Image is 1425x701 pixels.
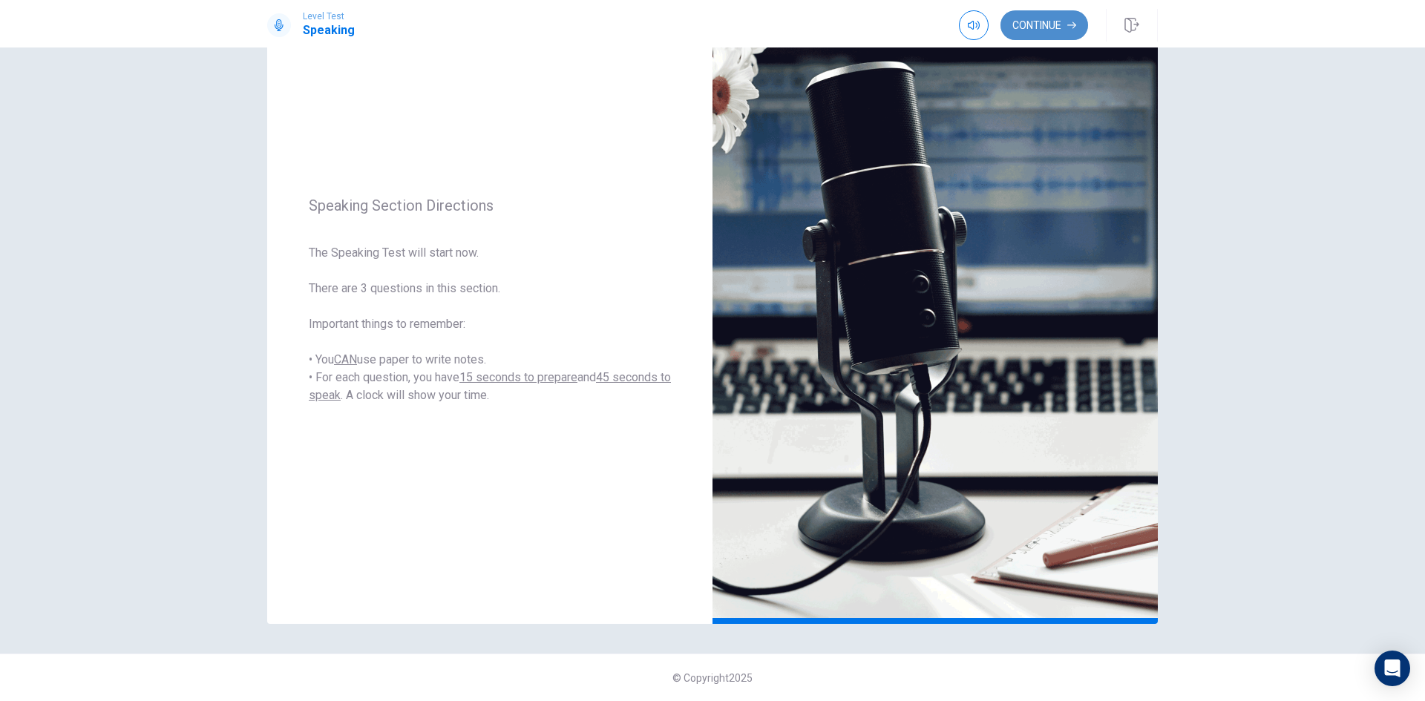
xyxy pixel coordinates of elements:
u: 15 seconds to prepare [459,370,577,384]
h1: Speaking [303,22,355,39]
u: CAN [334,352,357,366]
div: Open Intercom Messenger [1375,651,1410,686]
span: Speaking Section Directions [309,197,671,214]
span: © Copyright 2025 [672,672,753,684]
span: Level Test [303,11,355,22]
span: The Speaking Test will start now. There are 3 questions in this section. Important things to reme... [309,244,671,404]
button: Continue [1000,10,1088,40]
